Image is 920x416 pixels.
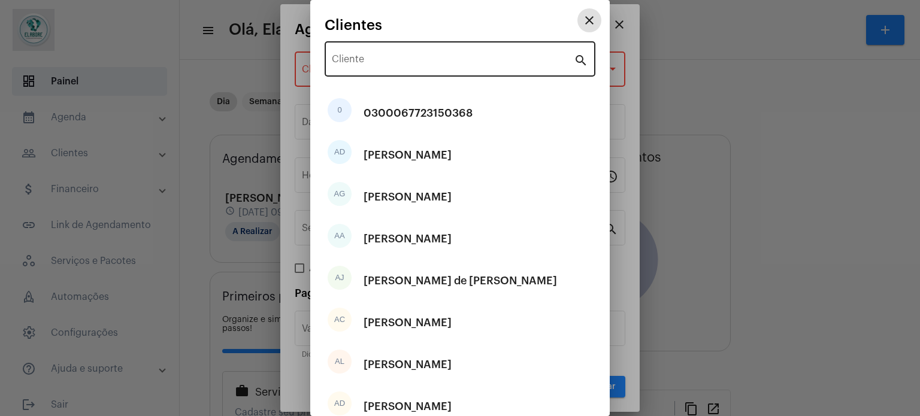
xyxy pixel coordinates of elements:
div: [PERSON_NAME] [364,137,452,173]
input: Pesquisar cliente [332,56,574,67]
div: 0 [328,98,352,122]
div: AD [328,391,352,415]
div: [PERSON_NAME] [364,347,452,382]
div: AJ [328,266,352,290]
div: [PERSON_NAME] [364,221,452,257]
div: [PERSON_NAME] de [PERSON_NAME] [364,263,557,299]
div: 0300067723150368 [364,95,473,131]
div: [PERSON_NAME] [364,305,452,341]
mat-icon: search [574,53,588,67]
div: AC [328,308,352,332]
div: AD [328,140,352,164]
div: [PERSON_NAME] [364,179,452,215]
div: AA [328,224,352,248]
mat-icon: close [582,13,597,28]
div: AG [328,182,352,206]
div: AL [328,350,352,374]
span: Clientes [325,17,382,33]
